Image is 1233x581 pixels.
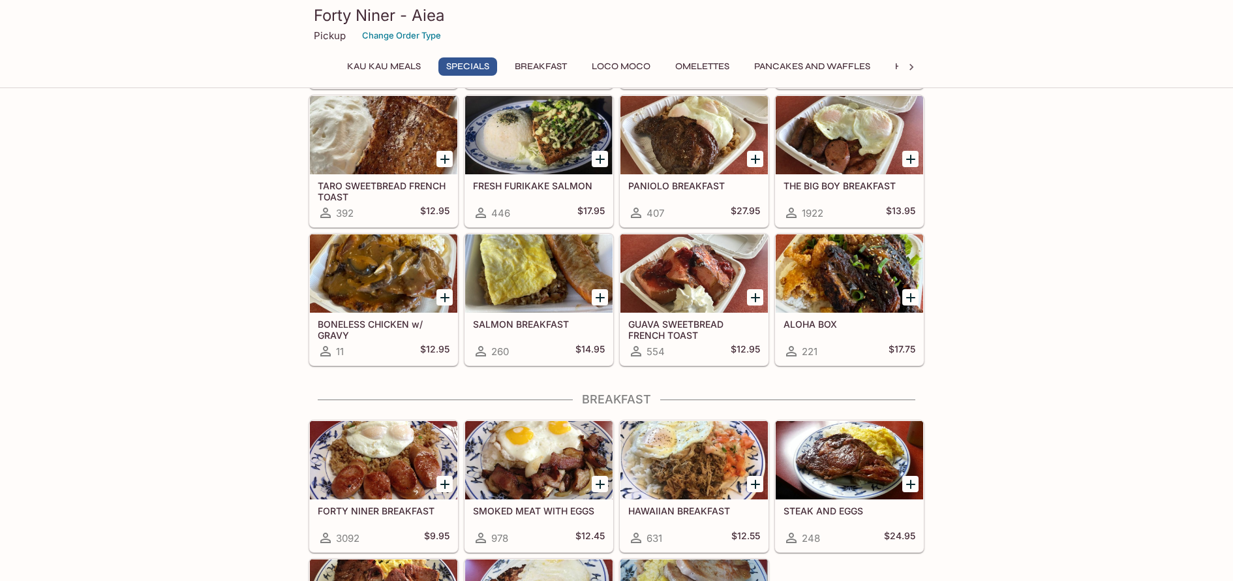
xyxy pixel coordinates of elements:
[309,420,458,552] a: FORTY NINER BREAKFAST3092$9.95
[620,420,769,552] a: HAWAIIAN BREAKFAST631$12.55
[473,180,605,191] h5: FRESH FURIKAKE SALMON
[508,57,574,76] button: Breakfast
[886,205,915,221] h5: $13.95
[884,530,915,546] h5: $24.95
[577,205,605,221] h5: $17.95
[747,476,763,492] button: Add HAWAIIAN BREAKFAST
[776,421,923,499] div: STEAK AND EGGS
[620,95,769,227] a: PANIOLO BREAKFAST407$27.95
[318,505,449,516] h5: FORTY NINER BREAKFAST
[310,234,457,313] div: BONELESS CHICKEN w/ GRAVY
[620,96,768,174] div: PANIOLO BREAKFAST
[465,421,613,499] div: SMOKED MEAT WITH EGGS
[775,420,924,552] a: STEAK AND EGGS248$24.95
[318,319,449,340] h5: BONELESS CHICKEN w/ GRAVY
[802,532,820,544] span: 248
[318,180,449,202] h5: TARO SWEETBREAD FRENCH TOAST
[438,57,497,76] button: Specials
[336,207,354,219] span: 392
[647,345,665,358] span: 554
[436,289,453,306] button: Add BONELESS CHICKEN w/ GRAVY
[465,96,613,174] div: FRESH FURIKAKE SALMON
[731,343,760,359] h5: $12.95
[336,532,359,544] span: 3092
[491,345,509,358] span: 260
[802,345,817,358] span: 221
[309,392,924,407] h4: Breakfast
[340,57,428,76] button: Kau Kau Meals
[465,234,613,313] div: SALMON BREAKFAST
[731,205,760,221] h5: $27.95
[776,96,923,174] div: THE BIG BOY BREAKFAST
[592,151,608,167] button: Add FRESH FURIKAKE SALMON
[784,180,915,191] h5: THE BIG BOY BREAKFAST
[620,234,769,366] a: GUAVA SWEETBREAD FRENCH TOAST554$12.95
[628,319,760,340] h5: GUAVA SWEETBREAD FRENCH TOAST
[309,234,458,366] a: BONELESS CHICKEN w/ GRAVY11$12.95
[902,151,919,167] button: Add THE BIG BOY BREAKFAST
[776,234,923,313] div: ALOHA BOX
[464,420,613,552] a: SMOKED MEAT WITH EGGS978$12.45
[356,25,447,46] button: Change Order Type
[310,421,457,499] div: FORTY NINER BREAKFAST
[889,343,915,359] h5: $17.75
[747,289,763,306] button: Add GUAVA SWEETBREAD FRENCH TOAST
[473,505,605,516] h5: SMOKED MEAT WITH EGGS
[420,343,449,359] h5: $12.95
[747,151,763,167] button: Add PANIOLO BREAKFAST
[775,95,924,227] a: THE BIG BOY BREAKFAST1922$13.95
[473,319,605,330] h5: SALMON BREAKFAST
[575,343,605,359] h5: $14.95
[620,234,768,313] div: GUAVA SWEETBREAD FRENCH TOAST
[592,289,608,306] button: Add SALMON BREAKFAST
[592,476,608,492] button: Add SMOKED MEAT WITH EGGS
[310,96,457,174] div: TARO SWEETBREAD FRENCH TOAST
[747,57,877,76] button: Pancakes and Waffles
[436,476,453,492] button: Add FORTY NINER BREAKFAST
[424,530,449,546] h5: $9.95
[491,207,510,219] span: 446
[628,505,760,516] h5: HAWAIIAN BREAKFAST
[464,95,613,227] a: FRESH FURIKAKE SALMON446$17.95
[620,421,768,499] div: HAWAIIAN BREAKFAST
[784,319,915,330] h5: ALOHA BOX
[775,234,924,366] a: ALOHA BOX221$17.75
[575,530,605,546] h5: $12.45
[314,29,346,42] p: Pickup
[628,180,760,191] h5: PANIOLO BREAKFAST
[647,207,664,219] span: 407
[668,57,737,76] button: Omelettes
[491,532,508,544] span: 978
[888,57,1049,76] button: Hawaiian Style French Toast
[309,95,458,227] a: TARO SWEETBREAD FRENCH TOAST392$12.95
[902,476,919,492] button: Add STEAK AND EGGS
[585,57,658,76] button: Loco Moco
[731,530,760,546] h5: $12.55
[902,289,919,306] button: Add ALOHA BOX
[464,234,613,366] a: SALMON BREAKFAST260$14.95
[647,532,662,544] span: 631
[336,345,344,358] span: 11
[784,505,915,516] h5: STEAK AND EGGS
[314,5,919,25] h3: Forty Niner - Aiea
[802,207,823,219] span: 1922
[436,151,453,167] button: Add TARO SWEETBREAD FRENCH TOAST
[420,205,449,221] h5: $12.95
